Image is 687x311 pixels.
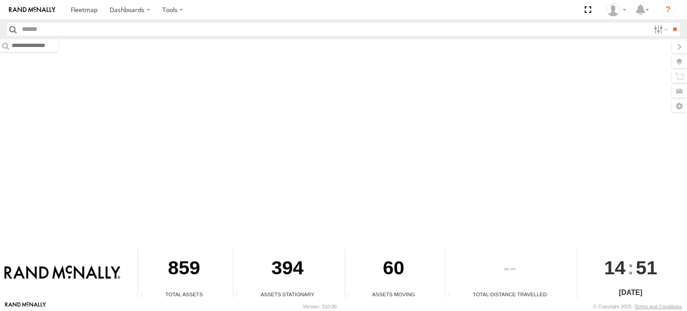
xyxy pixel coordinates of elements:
[345,291,359,298] div: Total number of assets current in transit.
[650,23,670,36] label: Search Filter Options
[233,290,341,298] div: Assets Stationary
[138,291,152,298] div: Total number of Enabled Assets
[577,287,683,298] div: [DATE]
[303,304,337,309] div: Version: 310.00
[593,304,682,309] div: © Copyright 2025 -
[636,248,657,287] span: 51
[603,3,629,17] div: Jose Goitia
[233,248,341,290] div: 394
[5,302,46,311] a: Visit our Website
[233,291,247,298] div: Total number of assets current stationary.
[661,3,675,17] i: ?
[4,265,120,281] img: Rand McNally
[9,7,55,13] img: rand-logo.svg
[138,248,230,290] div: 859
[672,100,687,112] label: Map Settings
[445,290,574,298] div: Total Distance Travelled
[138,290,230,298] div: Total Assets
[604,248,626,287] span: 14
[635,304,682,309] a: Terms and Conditions
[345,290,442,298] div: Assets Moving
[577,248,683,287] div: :
[345,248,442,290] div: 60
[445,291,459,298] div: Total distance travelled by all assets within specified date range and applied filters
